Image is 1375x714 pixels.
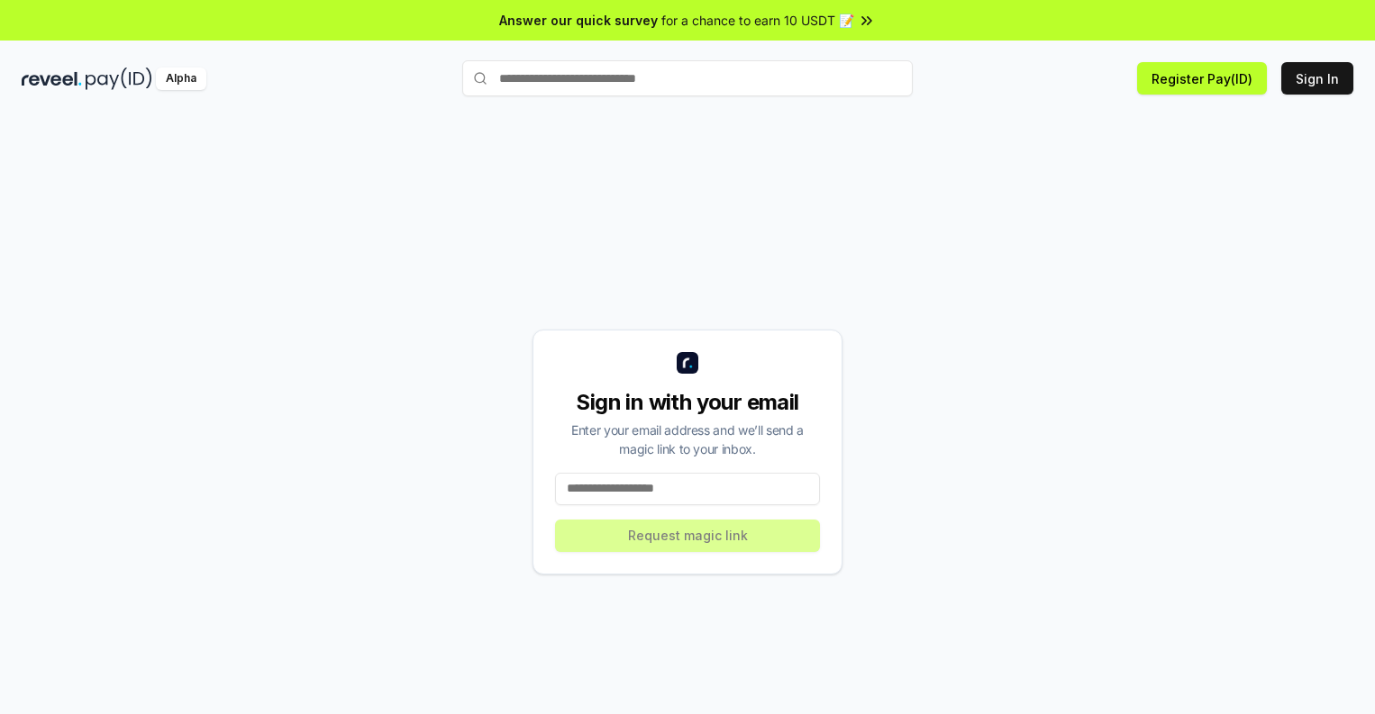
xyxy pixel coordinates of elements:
img: logo_small [677,352,698,374]
span: for a chance to earn 10 USDT 📝 [661,11,854,30]
button: Register Pay(ID) [1137,62,1267,95]
img: pay_id [86,68,152,90]
span: Answer our quick survey [499,11,658,30]
div: Sign in with your email [555,388,820,417]
div: Alpha [156,68,206,90]
button: Sign In [1281,62,1353,95]
img: reveel_dark [22,68,82,90]
div: Enter your email address and we’ll send a magic link to your inbox. [555,420,820,458]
